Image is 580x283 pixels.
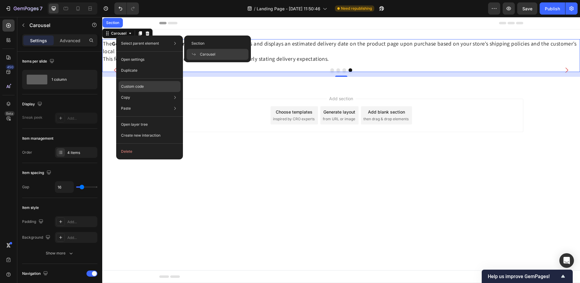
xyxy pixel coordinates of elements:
[121,122,148,127] p: Open layer tree
[60,37,80,44] p: Advanced
[246,51,250,55] button: Dot
[257,5,320,12] span: Landing Page - [DATE] 11:50:46
[240,51,244,55] button: Dot
[171,99,212,105] span: inspired by CRO experts
[5,111,15,116] div: Beta
[22,205,39,210] div: Item style
[191,41,204,46] span: Section
[29,22,81,29] p: Carousel
[174,92,210,98] div: Choose templates
[22,136,53,141] div: Item management
[261,99,306,105] span: then drag & drop elements
[22,218,45,226] div: Padding
[2,2,45,15] button: 7
[22,150,32,155] div: Order
[102,17,580,283] iframe: Design area
[22,169,52,177] div: Item spacing
[40,5,42,12] p: 7
[114,2,139,15] div: Undo/Redo
[119,146,180,157] button: Delete
[121,84,144,89] p: Custom code
[22,270,49,278] div: Navigation
[488,274,559,279] span: Help us improve GemPages!
[3,4,18,8] div: Section
[46,250,74,256] div: Show more
[266,92,303,98] div: Add blank section
[224,78,253,85] span: Add section
[6,65,15,70] div: 450
[121,95,130,100] p: Copy
[341,6,372,11] span: Need republishing
[545,5,560,12] div: Publish
[254,5,255,12] span: /
[456,45,473,62] button: Carousel Next Arrow
[517,2,537,15] button: Save
[22,57,56,66] div: Items per slide
[121,106,131,111] p: Paste
[540,2,565,15] button: Publish
[522,6,532,11] span: Save
[559,253,574,268] div: Open Intercom Messenger
[22,248,97,259] button: Show more
[121,41,159,46] p: Select parent element
[22,100,43,108] div: Display
[121,68,137,73] p: Duplicate
[221,92,253,98] div: Generate layout
[67,235,96,240] div: Add...
[200,52,215,57] span: Carousel
[22,234,52,242] div: Background
[221,99,253,105] span: from URL or image
[228,51,232,55] button: Dot
[22,115,42,120] div: Sneak peek
[234,51,238,55] button: Dot
[121,132,160,138] p: Create new interaction
[67,150,96,155] div: 4 items
[67,219,96,225] div: Add...
[121,57,144,62] p: Open settings
[55,182,73,193] input: Auto
[22,184,29,190] div: Gap
[52,73,89,87] div: 1 column
[8,14,25,19] div: Carousel
[30,37,47,44] p: Settings
[488,273,567,280] button: Show survey - Help us improve GemPages!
